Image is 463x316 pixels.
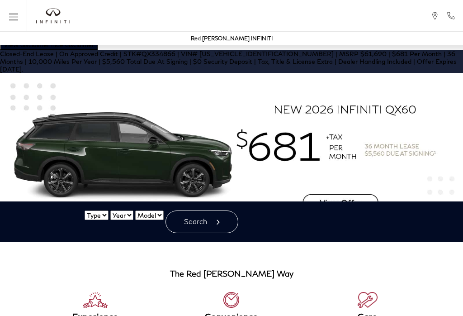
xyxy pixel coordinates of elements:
h3: The Red [PERSON_NAME] Way [170,269,293,278]
a: Red [PERSON_NAME] INFINITI [191,35,273,42]
select: Vehicle Model [135,211,164,220]
a: infiniti [36,8,70,24]
select: Vehicle Type [85,211,109,220]
select: Vehicle Year [110,211,133,220]
button: Search [165,211,238,233]
img: INFINITI [36,8,70,24]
